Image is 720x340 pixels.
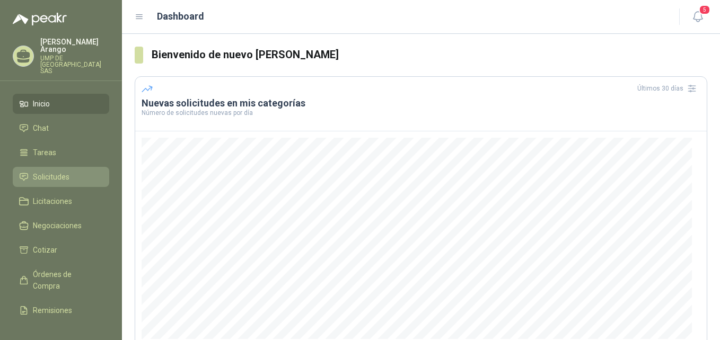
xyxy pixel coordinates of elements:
a: Licitaciones [13,191,109,211]
a: Inicio [13,94,109,114]
a: Solicitudes [13,167,109,187]
img: Logo peakr [13,13,67,25]
span: Órdenes de Compra [33,269,99,292]
span: Tareas [33,147,56,158]
button: 5 [688,7,707,26]
a: Negociaciones [13,216,109,236]
h3: Nuevas solicitudes en mis categorías [142,97,700,110]
p: [PERSON_NAME] Arango [40,38,109,53]
span: Inicio [33,98,50,110]
a: Chat [13,118,109,138]
h1: Dashboard [157,9,204,24]
p: UMP DE [GEOGRAPHIC_DATA] SAS [40,55,109,74]
span: 5 [699,5,710,15]
h3: Bienvenido de nuevo [PERSON_NAME] [152,47,707,63]
span: Solicitudes [33,171,69,183]
span: Chat [33,122,49,134]
div: Últimos 30 días [637,80,700,97]
a: Cotizar [13,240,109,260]
p: Número de solicitudes nuevas por día [142,110,700,116]
a: Órdenes de Compra [13,264,109,296]
span: Cotizar [33,244,57,256]
span: Licitaciones [33,195,72,207]
span: Remisiones [33,305,72,316]
a: Tareas [13,142,109,163]
a: Remisiones [13,300,109,320]
span: Negociaciones [33,220,82,231]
